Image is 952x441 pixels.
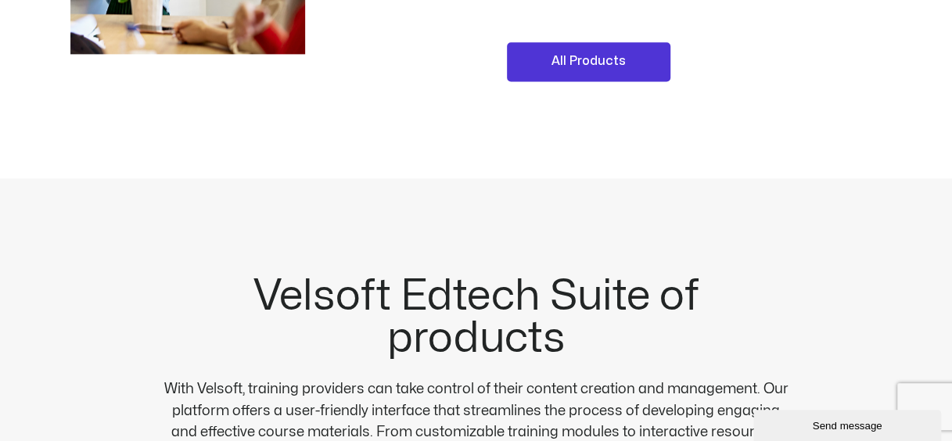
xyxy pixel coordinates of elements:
[163,275,790,360] h2: Velsoft Edtech Suite of products
[753,407,944,441] iframe: chat widget
[551,52,626,72] span: All Products
[507,42,671,81] a: All Products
